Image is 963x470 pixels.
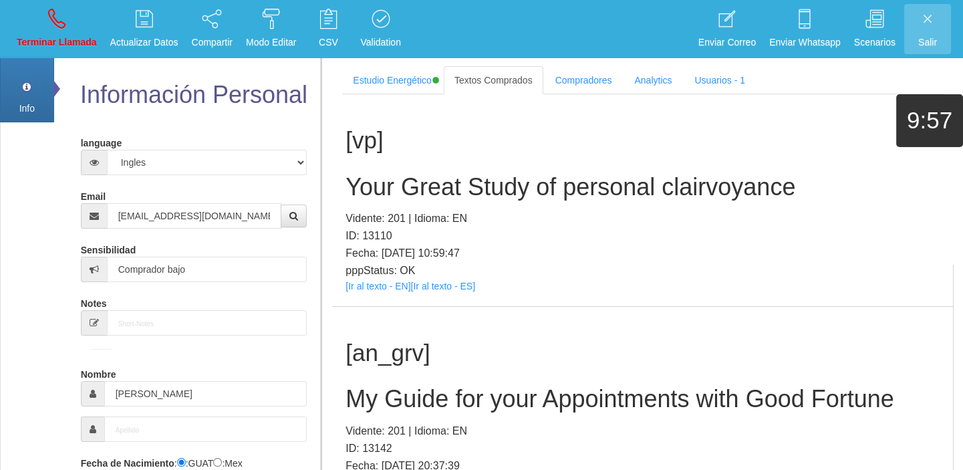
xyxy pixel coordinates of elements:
h2: Información Personal [78,82,311,108]
h2: My Guide for your Appointments with Good Fortune [346,386,940,413]
a: CSV [305,4,352,54]
a: Estudio Energético [342,66,442,94]
p: Actualizar Datos [110,35,178,50]
label: Nombre [81,363,116,381]
a: Modo Editar [241,4,301,54]
p: Vidente: 201 | Idioma: EN [346,210,940,227]
p: ID: 13110 [346,227,940,245]
h1: [vp] [346,128,940,154]
label: Sensibilidad [81,239,136,257]
p: Terminar Llamada [17,35,97,50]
p: Modo Editar [246,35,296,50]
input: Sensibilidad [107,257,307,282]
a: Scenarios [849,4,900,54]
p: Validation [360,35,400,50]
p: pppStatus: OK [346,262,940,279]
p: ID: 13142 [346,440,940,457]
a: Actualizar Datos [106,4,183,54]
label: Notes [81,292,107,310]
input: Correo electrónico [107,203,282,229]
p: Salir [909,35,946,50]
input: Apellido [104,417,307,442]
a: Salir [904,4,951,54]
a: Analytics [624,66,682,94]
p: CSV [309,35,347,50]
label: Email [81,185,106,203]
a: [Ir al texto - EN] [346,281,410,291]
h2: Your Great Study of personal clairvoyance [346,174,940,201]
input: Nombre [104,381,307,406]
input: :Quechi GUAT [177,458,186,467]
input: Short-Notes [107,310,307,336]
h1: 9:57 [896,108,963,134]
p: Enviar Whatsapp [769,35,841,50]
p: Enviar Correo [698,35,756,50]
h1: [an_grv] [346,340,940,366]
a: Enviar Correo [694,4,761,54]
p: Fecha: [DATE] 10:59:47 [346,245,940,262]
a: Compradores [545,66,623,94]
p: Vidente: 201 | Idioma: EN [346,423,940,440]
p: Compartir [192,35,233,50]
label: language [81,132,122,150]
a: Compartir [187,4,237,54]
input: :Yuca-Mex [213,458,222,467]
a: Terminar Llamada [12,4,102,54]
a: Enviar Whatsapp [765,4,845,54]
a: Usuarios - 1 [684,66,755,94]
a: [Ir al texto - ES] [411,281,475,291]
a: Validation [356,4,405,54]
label: Fecha de Nacimiento [81,452,174,470]
a: Textos Comprados [444,66,543,94]
p: Scenarios [854,35,896,50]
